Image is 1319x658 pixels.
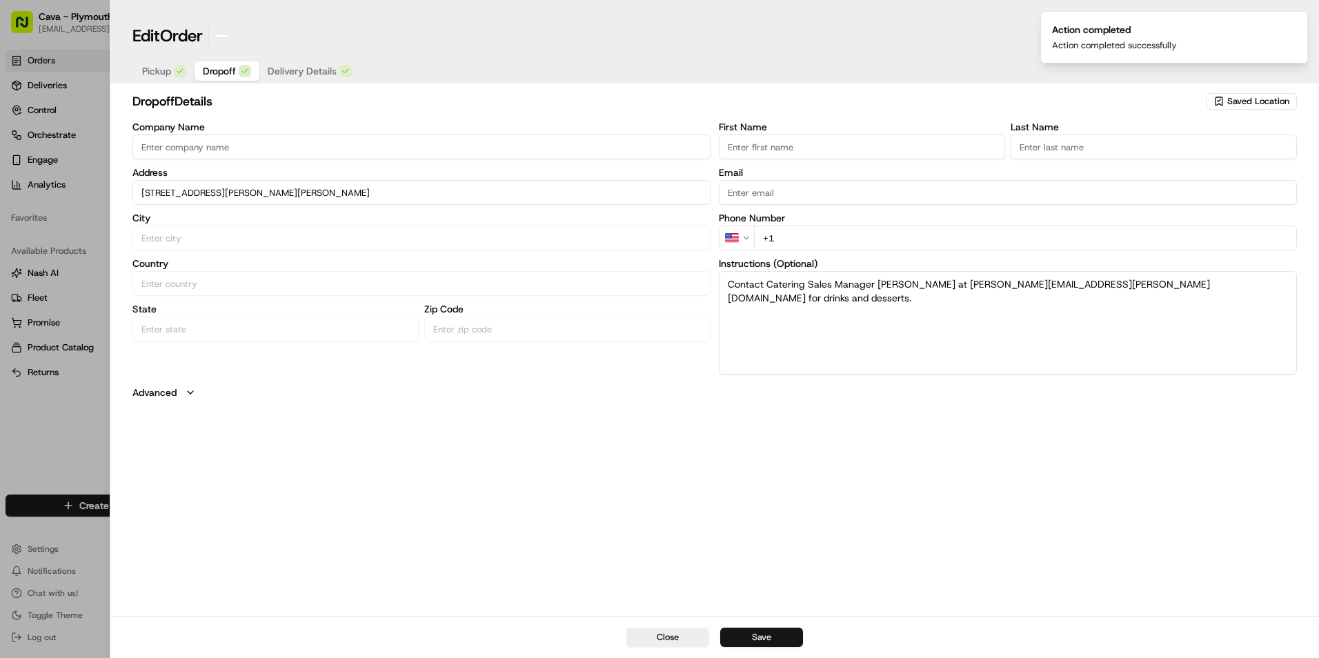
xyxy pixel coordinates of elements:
[28,252,39,263] img: 1736555255976-a54dd68f-1ca7-489b-9aae-adbdc363a1c4
[132,180,711,205] input: Enter address
[62,132,226,146] div: Start new chat
[186,251,190,262] span: •
[28,308,106,322] span: Knowledge Base
[193,251,221,262] span: [DATE]
[719,134,1005,159] input: Enter first name
[36,89,248,103] input: Got a question? Start typing here...
[1245,22,1282,34] p: Order ID:
[1227,95,1289,108] span: Saved Location
[137,342,167,352] span: Pylon
[719,122,1005,132] label: First Name
[14,55,251,77] p: Welcome 👋
[424,304,711,314] label: Zip Code
[14,310,25,321] div: 📗
[8,303,111,328] a: 📗Knowledge Base
[719,259,1297,268] label: Instructions (Optional)
[122,214,150,225] span: [DATE]
[754,226,1297,250] input: Enter phone number
[719,180,1297,205] input: Enter email
[132,386,177,399] label: Advanced
[424,317,711,341] input: Enter zip code
[203,64,236,78] span: Dropoff
[14,132,39,157] img: 1736555255976-a54dd68f-1ca7-489b-9aae-adbdc363a1c4
[214,177,251,193] button: See all
[268,64,337,78] span: Delivery Details
[132,317,419,341] input: Enter state
[235,136,251,152] button: Start new chat
[14,14,41,41] img: Nash
[62,146,190,157] div: We're available if you need us!
[132,386,1297,399] button: Advanced
[29,132,54,157] img: 5e9a9d7314ff4150bce227a61376b483.jpg
[160,25,203,47] span: Order
[720,628,803,647] button: Save
[43,251,183,262] span: [PERSON_NAME] [PERSON_NAME]
[132,271,711,296] input: Enter country
[1206,92,1297,111] button: Saved Location
[97,341,167,352] a: Powered byPylon
[719,168,1297,177] label: Email
[132,213,711,223] label: City
[117,310,128,321] div: 💻
[14,179,92,190] div: Past conversations
[111,303,227,328] a: 💻API Documentation
[1245,37,1291,50] p: Created At:
[719,213,1297,223] label: Phone Number
[14,201,36,223] img: Liam S.
[132,134,711,159] input: Enter company name
[14,238,36,260] img: Dianne Alexi Soriano
[132,25,203,47] h1: Edit
[142,64,171,78] span: Pickup
[43,214,112,225] span: [PERSON_NAME]
[1011,122,1297,132] label: Last Name
[28,215,39,226] img: 1736555255976-a54dd68f-1ca7-489b-9aae-adbdc363a1c4
[132,259,711,268] label: Country
[130,308,221,322] span: API Documentation
[132,168,711,177] label: Address
[132,122,711,132] label: Company Name
[132,92,1203,111] h2: dropoff Details
[132,226,711,250] input: Enter city
[115,214,119,225] span: •
[132,304,419,314] label: State
[1011,134,1297,159] input: Enter last name
[626,628,709,647] button: Close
